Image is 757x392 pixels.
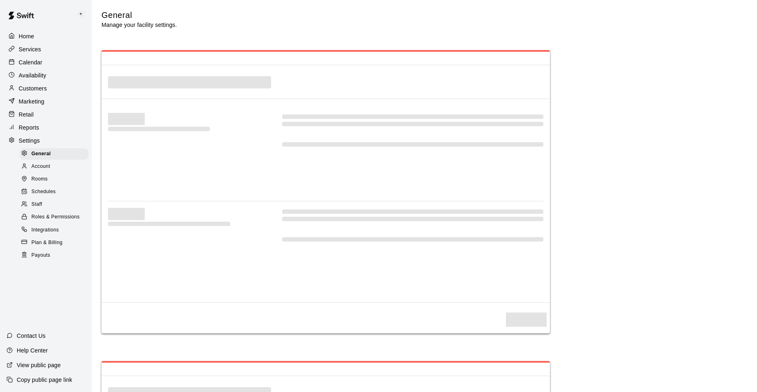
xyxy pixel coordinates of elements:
[7,95,85,108] a: Marketing
[20,198,92,211] a: Staff
[19,32,34,40] p: Home
[17,361,61,369] p: View public page
[102,10,177,21] h5: General
[31,188,56,196] span: Schedules
[75,7,92,23] div: Keith Brooks
[19,71,46,79] p: Availability
[20,148,88,160] div: General
[20,225,88,236] div: Integrations
[19,137,40,145] p: Settings
[20,161,88,172] div: Account
[20,211,88,223] div: Roles & Permissions
[31,175,48,183] span: Rooms
[17,376,72,384] p: Copy public page link
[7,82,85,95] a: Customers
[19,97,44,106] p: Marketing
[31,226,59,234] span: Integrations
[19,110,34,119] p: Retail
[20,174,88,185] div: Rooms
[31,150,51,158] span: General
[31,163,50,171] span: Account
[31,213,79,221] span: Roles & Permissions
[17,346,48,355] p: Help Center
[20,236,92,249] a: Plan & Billing
[31,200,42,209] span: Staff
[20,173,92,186] a: Rooms
[7,43,85,55] a: Services
[7,108,85,121] a: Retail
[31,239,62,247] span: Plan & Billing
[7,30,85,42] a: Home
[20,186,88,198] div: Schedules
[19,45,41,53] p: Services
[20,237,88,249] div: Plan & Billing
[7,56,85,68] a: Calendar
[102,21,177,29] p: Manage your facility settings.
[19,58,42,66] p: Calendar
[7,121,85,134] a: Reports
[20,249,92,262] a: Payouts
[20,186,92,198] a: Schedules
[19,123,39,132] p: Reports
[76,10,86,20] img: Keith Brooks
[20,250,88,261] div: Payouts
[7,134,85,147] a: Settings
[7,69,85,81] a: Availability
[31,251,50,260] span: Payouts
[20,211,92,224] a: Roles & Permissions
[20,148,92,160] a: General
[20,224,92,236] a: Integrations
[17,332,46,340] p: Contact Us
[19,84,47,92] p: Customers
[20,199,88,210] div: Staff
[20,160,92,173] a: Account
